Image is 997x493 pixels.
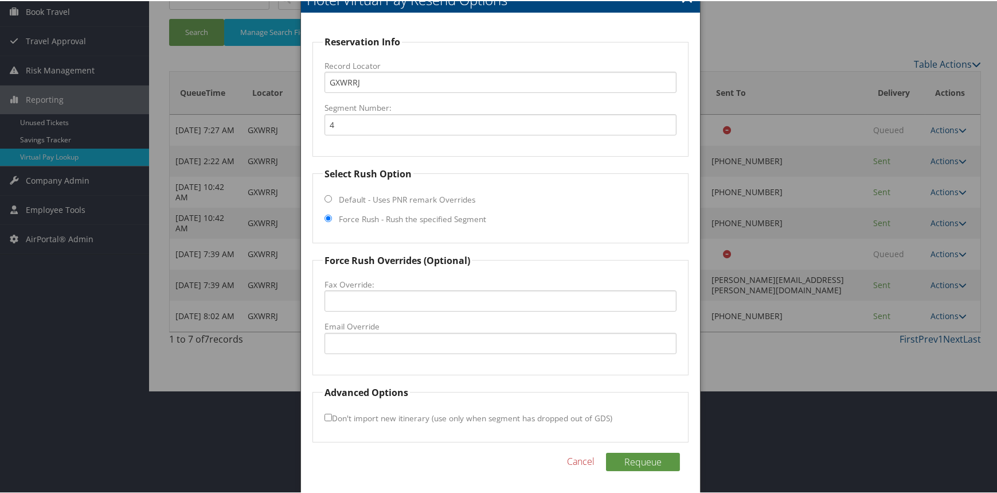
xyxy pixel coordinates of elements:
label: Email Override [324,320,677,331]
a: Cancel [567,453,595,467]
label: Default - Uses PNR remark Overrides [339,193,475,204]
legend: Reservation Info [323,34,402,48]
legend: Advanced Options [323,385,410,398]
label: Segment Number: [324,101,677,112]
label: Force Rush - Rush the specified Segment [339,212,486,224]
input: Don't import new itinerary (use only when segment has dropped out of GDS) [324,413,332,420]
legend: Select Rush Option [323,166,413,180]
label: Don't import new itinerary (use only when segment has dropped out of GDS) [324,406,612,428]
label: Record Locator [324,59,677,71]
legend: Force Rush Overrides (Optional) [323,253,472,266]
label: Fax Override: [324,278,677,289]
button: Requeue [606,452,680,470]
